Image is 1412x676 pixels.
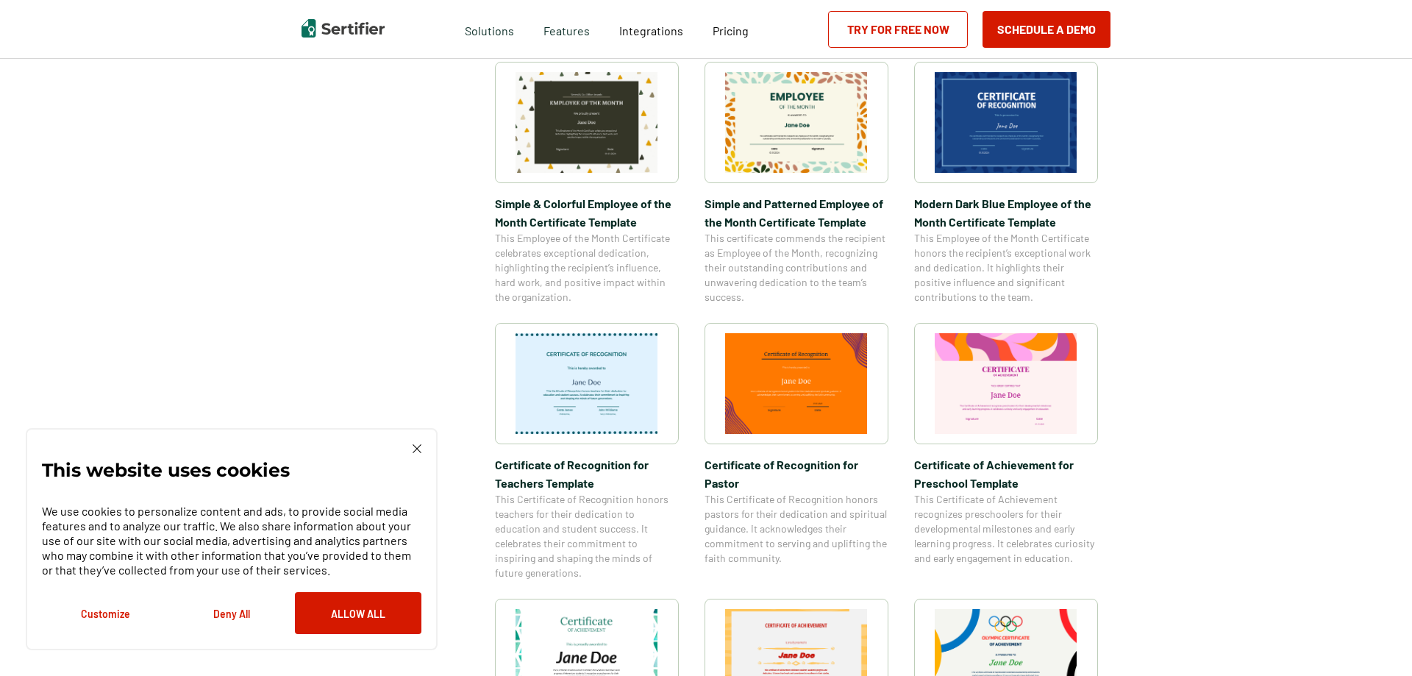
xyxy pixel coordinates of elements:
[914,194,1098,231] span: Modern Dark Blue Employee of the Month Certificate Template
[543,20,590,38] span: Features
[42,463,290,477] p: This website uses cookies
[302,19,385,38] img: Sertifier | Digital Credentialing Platform
[935,333,1077,434] img: Certificate of Achievement for Preschool Template
[295,592,421,634] button: Allow All
[495,231,679,305] span: This Employee of the Month Certificate celebrates exceptional dedication, highlighting the recipi...
[516,333,658,434] img: Certificate of Recognition for Teachers Template
[705,323,888,580] a: Certificate of Recognition for PastorCertificate of Recognition for PastorThis Certificate of Rec...
[983,11,1110,48] button: Schedule a Demo
[619,20,683,38] a: Integrations
[725,333,868,434] img: Certificate of Recognition for Pastor
[619,24,683,38] span: Integrations
[914,492,1098,566] span: This Certificate of Achievement recognizes preschoolers for their developmental milestones and ea...
[914,231,1098,305] span: This Employee of the Month Certificate honors the recipient’s exceptional work and dedication. It...
[495,455,679,492] span: Certificate of Recognition for Teachers Template
[713,24,749,38] span: Pricing
[495,323,679,580] a: Certificate of Recognition for Teachers TemplateCertificate of Recognition for Teachers TemplateT...
[516,72,658,173] img: Simple & Colorful Employee of the Month Certificate Template
[413,444,421,453] img: Cookie Popup Close
[705,62,888,305] a: Simple and Patterned Employee of the Month Certificate TemplateSimple and Patterned Employee of t...
[705,492,888,566] span: This Certificate of Recognition honors pastors for their dedication and spiritual guidance. It ac...
[935,72,1077,173] img: Modern Dark Blue Employee of the Month Certificate Template
[914,455,1098,492] span: Certificate of Achievement for Preschool Template
[465,20,514,38] span: Solutions
[914,323,1098,580] a: Certificate of Achievement for Preschool TemplateCertificate of Achievement for Preschool Templat...
[495,194,679,231] span: Simple & Colorful Employee of the Month Certificate Template
[168,592,295,634] button: Deny All
[914,62,1098,305] a: Modern Dark Blue Employee of the Month Certificate TemplateModern Dark Blue Employee of the Month...
[705,455,888,492] span: Certificate of Recognition for Pastor
[42,592,168,634] button: Customize
[42,504,421,577] p: We use cookies to personalize content and ads, to provide social media features and to analyze ou...
[713,20,749,38] a: Pricing
[705,231,888,305] span: This certificate commends the recipient as Employee of the Month, recognizing their outstanding c...
[1338,605,1412,676] iframe: Chat Widget
[725,72,868,173] img: Simple and Patterned Employee of the Month Certificate Template
[495,62,679,305] a: Simple & Colorful Employee of the Month Certificate TemplateSimple & Colorful Employee of the Mon...
[828,11,968,48] a: Try for Free Now
[495,492,679,580] span: This Certificate of Recognition honors teachers for their dedication to education and student suc...
[705,194,888,231] span: Simple and Patterned Employee of the Month Certificate Template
